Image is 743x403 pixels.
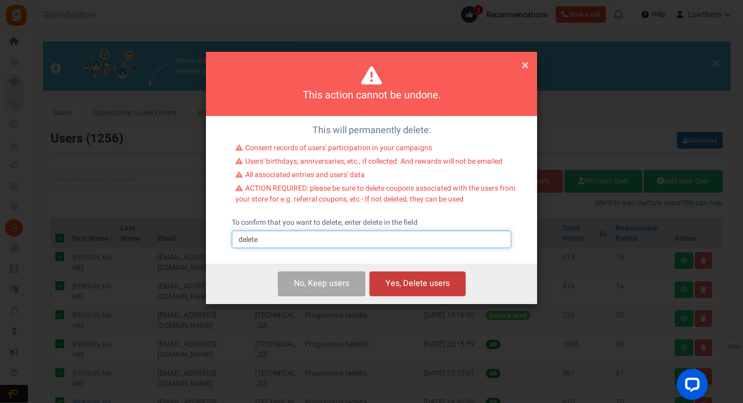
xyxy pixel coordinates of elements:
button: No, Keep users [278,271,365,296]
li: Consent records of users' participation in your campaigns [235,143,515,156]
input: delete [232,231,511,248]
li: All associated entries and users' data [235,170,515,183]
p: This will permanently delete: [214,124,529,137]
span: s [345,277,349,290]
span: × [522,55,529,75]
label: To confirm that you want to delete, enter delete in the field [232,218,418,228]
li: Users' birthdays, anniversaries, etc., if collected. And rewards will not be emailed [235,156,515,170]
h4: This action cannot be undone. [219,88,524,103]
button: Yes, Delete users [369,271,466,296]
li: ACTION REQUIRED: please be sure to delete coupons associated with the users from your store for e... [235,183,515,207]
